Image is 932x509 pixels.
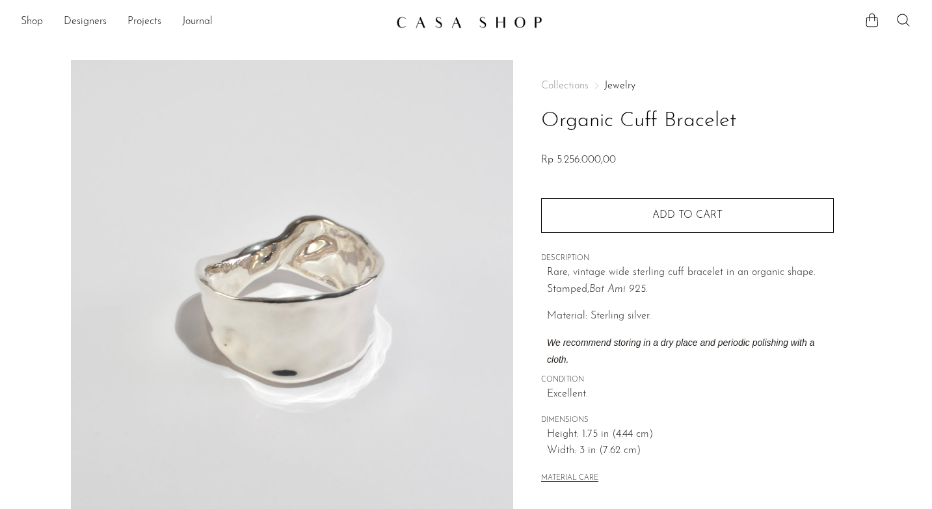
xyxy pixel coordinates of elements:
[21,11,386,33] ul: NEW HEADER MENU
[21,14,43,31] a: Shop
[21,11,386,33] nav: Desktop navigation
[541,81,589,91] span: Collections
[652,210,723,220] span: Add to cart
[547,386,834,403] span: Excellent.
[182,14,213,31] a: Journal
[547,308,834,325] p: Material: Sterling silver.
[604,81,635,91] a: Jewelry
[541,474,598,484] button: MATERIAL CARE
[547,337,814,365] i: We recommend storing in a dry place and periodic polishing with a cloth.
[541,105,834,138] h1: Organic Cuff Bracelet
[64,14,107,31] a: Designers
[541,81,834,91] nav: Breadcrumbs
[127,14,161,31] a: Projects
[547,426,834,443] span: Height: 1.75 in (4.44 cm)
[589,284,648,294] em: Bat Ami 925.
[541,415,834,426] span: DIMENSIONS
[541,374,834,386] span: CONDITION
[541,198,834,232] button: Add to cart
[547,443,834,460] span: Width: 3 in (7.62 cm)
[541,253,834,265] span: DESCRIPTION
[547,265,834,298] p: Rare, vintage wide sterling cuff bracelet in an organic shape. Stamped,
[541,155,616,165] span: Rp 5.256.000,00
